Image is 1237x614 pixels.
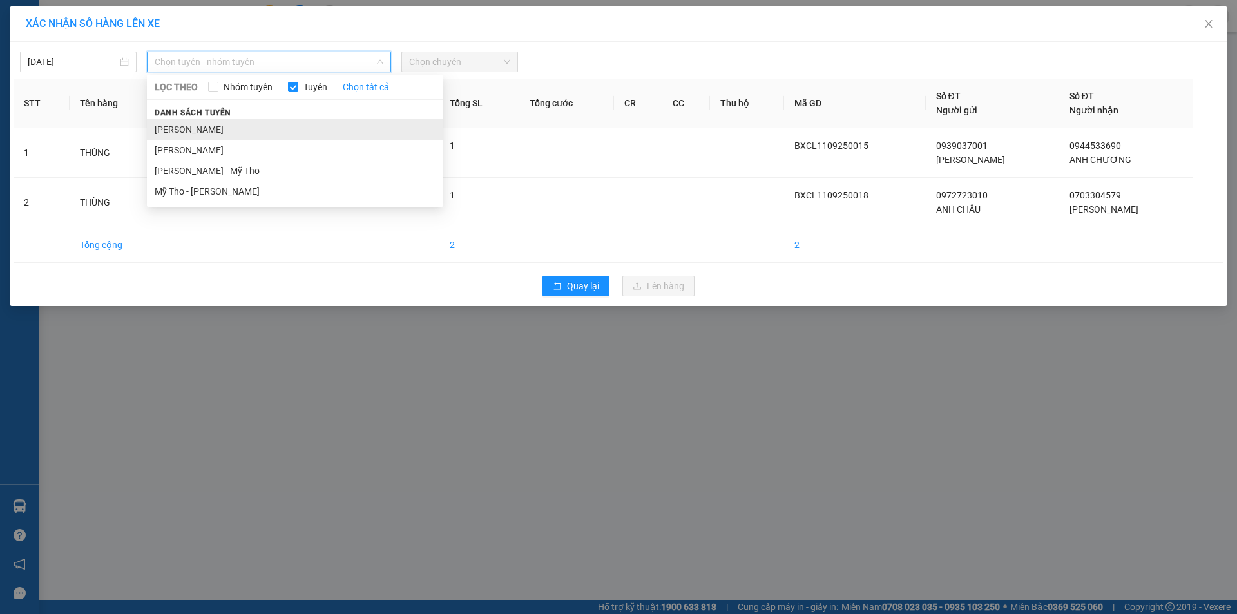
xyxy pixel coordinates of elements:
[26,17,160,30] span: XÁC NHẬN SỐ HÀNG LÊN XE
[450,140,455,151] span: 1
[936,155,1005,165] span: [PERSON_NAME]
[155,52,383,72] span: Chọn tuyến - nhóm tuyến
[11,74,215,119] span: [DEMOGRAPHIC_DATA] BA CÔ
[11,12,31,26] span: Gửi:
[409,52,510,72] span: Chọn chuyến
[14,178,70,227] td: 2
[155,80,198,94] span: LỌC THEO
[542,276,609,296] button: rollbackQuay lại
[622,276,695,296] button: uploadLên hàng
[376,58,384,66] span: down
[553,282,562,292] span: rollback
[1203,19,1214,29] span: close
[11,42,215,60] div: 0972723010
[1069,105,1118,115] span: Người nhận
[147,160,443,181] li: [PERSON_NAME] - Mỹ Tho
[439,79,519,128] th: Tổng SL
[14,128,70,178] td: 1
[11,60,30,73] span: DĐ:
[450,190,455,200] span: 1
[70,128,164,178] td: THÙNG
[439,227,519,263] td: 2
[14,79,70,128] th: STT
[147,107,239,119] span: Danh sách tuyến
[11,26,215,42] div: ANH CHÂU
[70,79,164,128] th: Tên hàng
[147,140,443,160] li: [PERSON_NAME]
[794,140,868,151] span: BXCL1109250015
[710,79,784,128] th: Thu hộ
[784,79,925,128] th: Mã GD
[1069,140,1121,151] span: 0944533690
[147,181,443,202] li: Mỹ Tho - [PERSON_NAME]
[218,80,278,94] span: Nhóm tuyến
[1069,155,1131,165] span: ANH CHƯƠNG
[1069,91,1094,101] span: Số ĐT
[298,80,332,94] span: Tuyến
[70,178,164,227] td: THÙNG
[147,119,443,140] li: [PERSON_NAME]
[343,80,389,94] a: Chọn tất cả
[936,190,988,200] span: 0972723010
[662,79,711,128] th: CC
[70,227,164,263] td: Tổng cộng
[936,105,977,115] span: Người gửi
[1069,204,1138,215] span: [PERSON_NAME]
[11,11,215,26] div: BX [PERSON_NAME]
[936,140,988,151] span: 0939037001
[28,55,117,69] input: 11/09/2025
[519,79,615,128] th: Tổng cước
[794,190,868,200] span: BXCL1109250018
[936,91,961,101] span: Số ĐT
[614,79,662,128] th: CR
[567,279,599,293] span: Quay lại
[1191,6,1227,43] button: Close
[936,204,981,215] span: ANH CHÂU
[784,227,925,263] td: 2
[1069,190,1121,200] span: 0703304579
